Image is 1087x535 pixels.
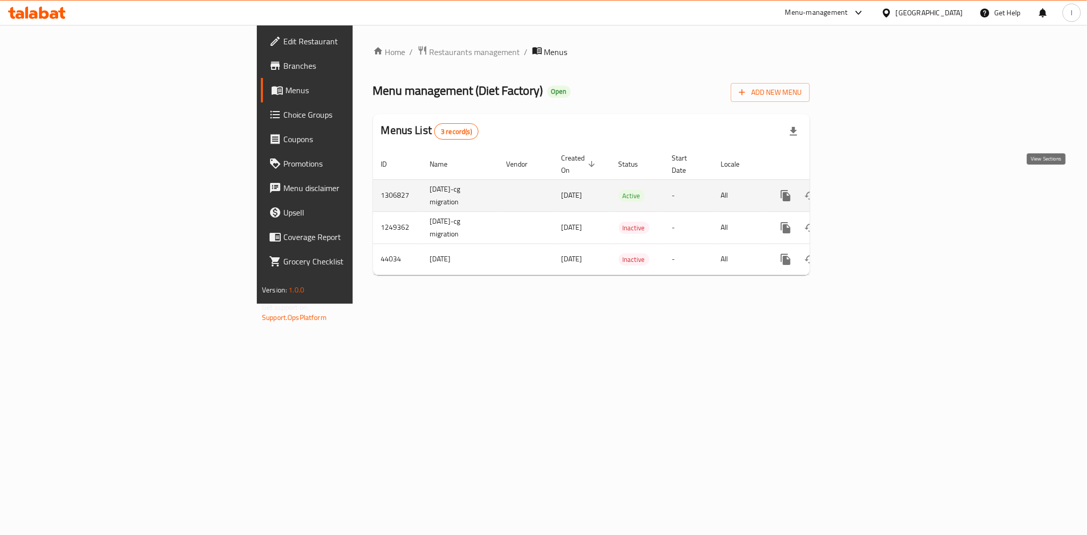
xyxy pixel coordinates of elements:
td: [DATE]-cg migration [422,211,498,244]
a: Coverage Report [261,225,438,249]
nav: breadcrumb [373,45,810,59]
span: Menus [544,46,568,58]
span: [DATE] [562,189,582,202]
button: Change Status [798,183,823,208]
button: Add New Menu [731,83,810,102]
a: Support.OpsPlatform [262,311,327,324]
a: Grocery Checklist [261,249,438,274]
span: Branches [283,60,430,72]
button: more [774,216,798,240]
span: Inactive [619,222,649,234]
a: Menus [261,78,438,102]
a: Promotions [261,151,438,176]
span: Start Date [672,152,701,176]
a: Branches [261,53,438,78]
span: Coupons [283,133,430,145]
a: Coupons [261,127,438,151]
td: All [713,179,765,211]
th: Actions [765,149,880,180]
a: Upsell [261,200,438,225]
table: enhanced table [373,149,880,275]
span: Locale [721,158,753,170]
span: Active [619,190,645,202]
a: Menu disclaimer [261,176,438,200]
div: Total records count [434,123,479,140]
div: Inactive [619,253,649,265]
div: Open [547,86,571,98]
span: Edit Restaurant [283,35,430,47]
div: Menu-management [785,7,848,19]
span: I [1071,7,1072,18]
span: Inactive [619,254,649,265]
span: ID [381,158,401,170]
span: Open [547,87,571,96]
div: Active [619,190,645,202]
a: Restaurants management [417,45,520,59]
span: Vendor [507,158,541,170]
li: / [524,46,528,58]
a: Edit Restaurant [261,29,438,53]
span: Menu management ( Diet Factory ) [373,79,543,102]
span: Menus [285,84,430,96]
span: [DATE] [562,221,582,234]
span: 1.0.0 [288,283,304,297]
td: - [664,211,713,244]
span: Get support on: [262,301,309,314]
span: Coverage Report [283,231,430,243]
td: - [664,244,713,275]
span: Status [619,158,652,170]
td: All [713,211,765,244]
button: more [774,247,798,272]
h2: Menus List [381,123,479,140]
span: [DATE] [562,252,582,265]
span: Upsell [283,206,430,219]
button: more [774,183,798,208]
td: [DATE] [422,244,498,275]
td: - [664,179,713,211]
button: Change Status [798,247,823,272]
span: Created On [562,152,598,176]
span: 3 record(s) [435,127,478,137]
span: Choice Groups [283,109,430,121]
td: [DATE]-cg migration [422,179,498,211]
a: Choice Groups [261,102,438,127]
span: Version: [262,283,287,297]
span: Promotions [283,157,430,170]
div: Export file [781,119,806,144]
span: Menu disclaimer [283,182,430,194]
span: Name [430,158,461,170]
button: Change Status [798,216,823,240]
td: All [713,244,765,275]
span: Grocery Checklist [283,255,430,267]
div: [GEOGRAPHIC_DATA] [896,7,963,18]
span: Restaurants management [430,46,520,58]
span: Add New Menu [739,86,802,99]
